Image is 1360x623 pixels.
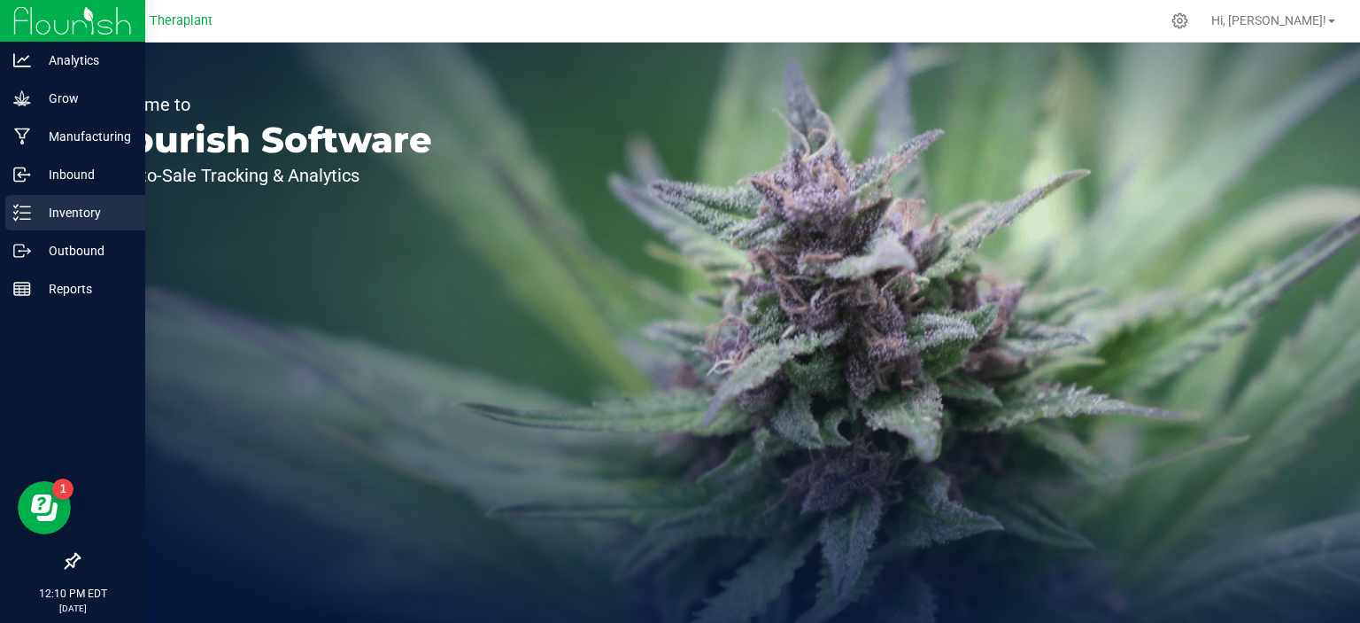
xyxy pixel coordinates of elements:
iframe: Resource center unread badge [52,479,73,500]
p: Analytics [31,50,137,71]
p: Inbound [31,164,137,185]
p: Welcome to [96,96,432,113]
inline-svg: Outbound [13,242,31,260]
inline-svg: Analytics [13,51,31,69]
inline-svg: Manufacturing [13,128,31,145]
p: [DATE] [8,602,137,615]
p: Flourish Software [96,122,432,158]
p: Seed-to-Sale Tracking & Analytics [96,167,432,184]
span: Hi, [PERSON_NAME]! [1211,13,1326,27]
p: Outbound [31,240,137,261]
inline-svg: Inventory [13,204,31,222]
p: Manufacturing [31,126,137,147]
p: Reports [31,278,137,300]
p: Inventory [31,202,137,223]
div: Manage settings [1169,12,1191,29]
inline-svg: Grow [13,90,31,107]
span: Theraplant [150,13,212,28]
inline-svg: Reports [13,280,31,298]
inline-svg: Inbound [13,166,31,183]
iframe: Resource center [18,481,71,534]
p: 12:10 PM EDT [8,586,137,602]
p: Grow [31,88,137,109]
